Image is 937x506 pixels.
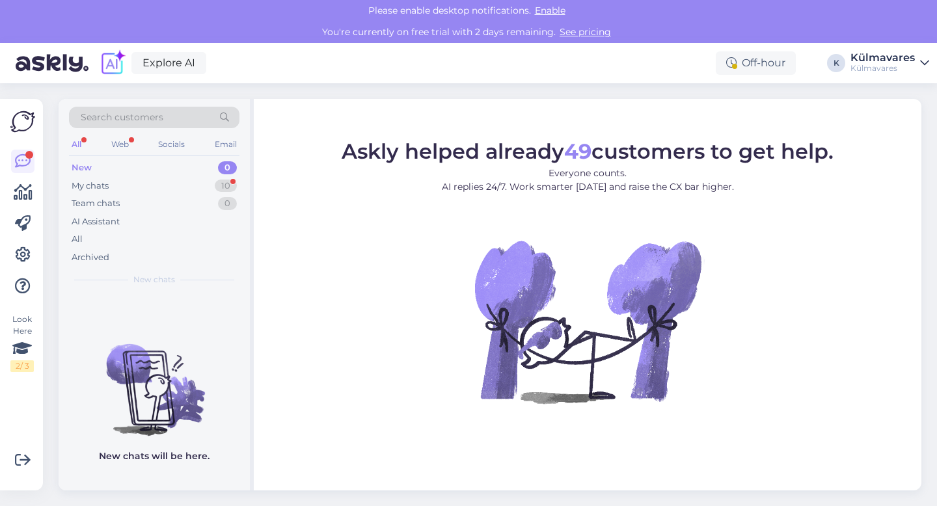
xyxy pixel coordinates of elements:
div: 0 [218,161,237,174]
span: Enable [531,5,569,16]
div: Külmavares [850,63,915,73]
div: Web [109,136,131,153]
a: See pricing [556,26,615,38]
div: 0 [218,197,237,210]
div: AI Assistant [72,215,120,228]
div: New [72,161,92,174]
div: Socials [156,136,187,153]
a: Explore AI [131,52,206,74]
img: explore-ai [99,49,126,77]
div: Look Here [10,313,34,372]
p: Everyone counts. AI replies 24/7. Work smarter [DATE] and raise the CX bar higher. [342,166,834,194]
img: No Chat active [470,204,705,438]
img: Askly Logo [10,109,35,134]
div: All [72,233,83,246]
span: Askly helped already customers to get help. [342,139,834,164]
a: KülmavaresKülmavares [850,53,929,73]
b: 49 [564,139,591,164]
div: Off-hour [716,51,796,75]
div: All [69,136,84,153]
img: No chats [59,321,250,438]
div: Archived [72,251,109,264]
div: 10 [215,180,237,193]
div: 2 / 3 [10,360,34,372]
div: Külmavares [850,53,915,63]
div: Email [212,136,239,153]
span: New chats [133,274,175,286]
div: Team chats [72,197,120,210]
div: K [827,54,845,72]
span: Search customers [81,111,163,124]
p: New chats will be here. [99,449,210,463]
div: My chats [72,180,109,193]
